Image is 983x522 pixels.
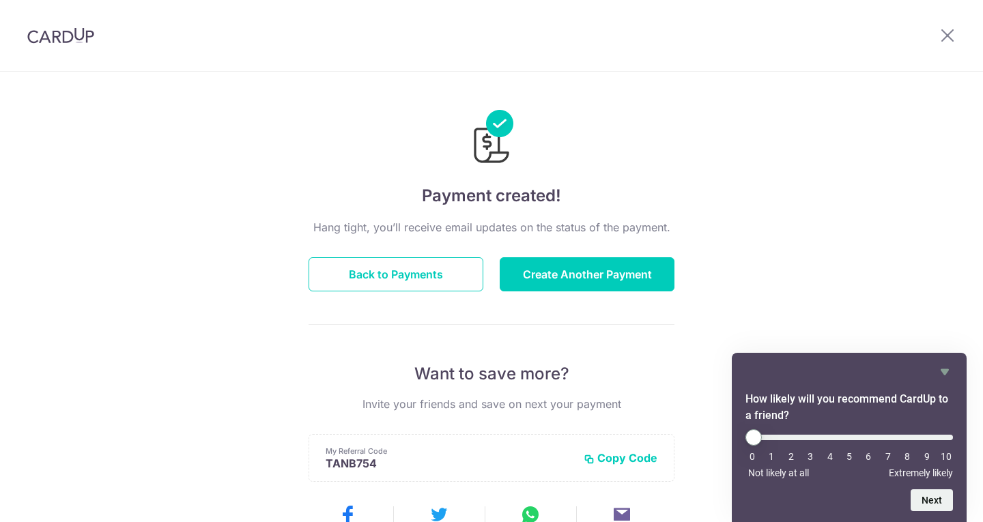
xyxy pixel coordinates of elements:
[309,184,674,208] h4: Payment created!
[500,257,674,291] button: Create Another Payment
[920,451,934,462] li: 9
[911,489,953,511] button: Next question
[861,451,875,462] li: 6
[309,257,483,291] button: Back to Payments
[745,429,953,478] div: How likely will you recommend CardUp to a friend? Select an option from 0 to 10, with 0 being Not...
[27,27,94,44] img: CardUp
[745,451,759,462] li: 0
[309,363,674,385] p: Want to save more?
[939,451,953,462] li: 10
[842,451,856,462] li: 5
[900,451,914,462] li: 8
[803,451,817,462] li: 3
[309,396,674,412] p: Invite your friends and save on next your payment
[748,467,809,478] span: Not likely at all
[889,467,953,478] span: Extremely likely
[470,110,513,167] img: Payments
[784,451,798,462] li: 2
[584,451,657,465] button: Copy Code
[881,451,895,462] li: 7
[745,391,953,424] h2: How likely will you recommend CardUp to a friend? Select an option from 0 to 10, with 0 being Not...
[326,446,573,456] p: My Referral Code
[326,456,573,470] p: TANB754
[937,364,953,380] button: Hide survey
[309,219,674,235] p: Hang tight, you’ll receive email updates on the status of the payment.
[765,451,778,462] li: 1
[745,364,953,511] div: How likely will you recommend CardUp to a friend? Select an option from 0 to 10, with 0 being Not...
[823,451,837,462] li: 4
